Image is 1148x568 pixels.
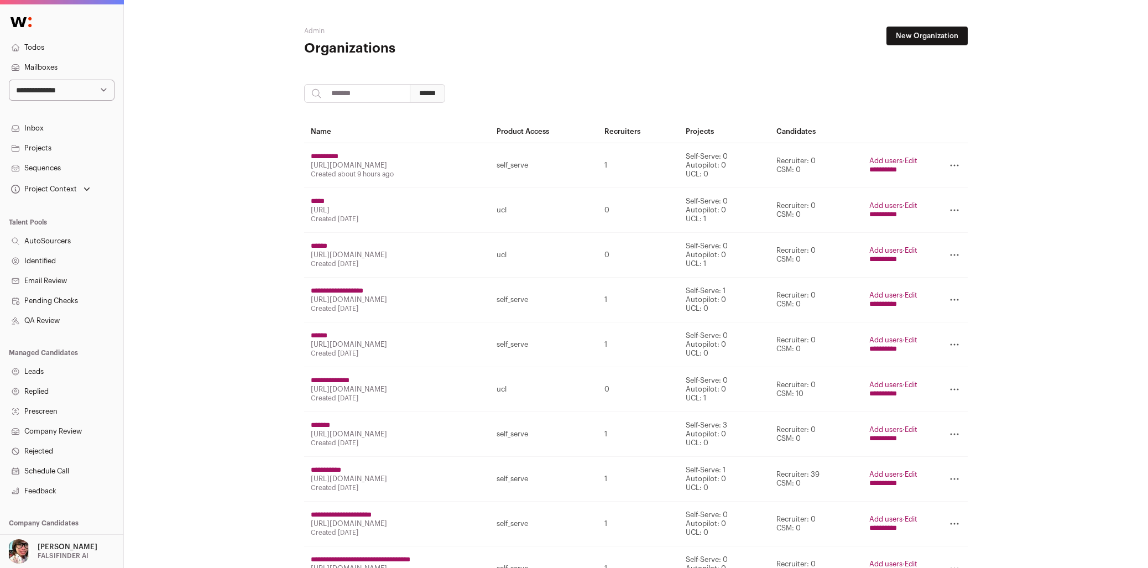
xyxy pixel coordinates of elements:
[9,181,92,197] button: Open dropdown
[679,278,770,322] td: Self-Serve: 1 Autopilot: 0 UCL: 0
[869,381,902,388] a: Add users
[869,291,902,299] a: Add users
[598,502,679,546] td: 1
[905,471,917,478] a: Edit
[490,367,598,412] td: ucl
[311,483,483,492] div: Created [DATE]
[490,143,598,188] td: self_serve
[679,322,770,367] td: Self-Serve: 0 Autopilot: 0 UCL: 0
[9,185,77,194] div: Project Context
[679,121,770,143] th: Projects
[490,502,598,546] td: self_serve
[490,233,598,278] td: ucl
[490,322,598,367] td: self_serve
[598,322,679,367] td: 1
[863,188,924,233] td: ·
[598,143,679,188] td: 1
[886,27,968,45] a: New Organization
[863,322,924,367] td: ·
[311,251,387,258] a: [URL][DOMAIN_NAME]
[905,560,917,567] a: Edit
[863,233,924,278] td: ·
[869,515,902,523] a: Add users
[490,457,598,502] td: self_serve
[679,143,770,188] td: Self-Serve: 0 Autopilot: 0 UCL: 0
[311,394,483,403] div: Created [DATE]
[304,40,525,58] h1: Organizations
[311,296,387,303] a: [URL][DOMAIN_NAME]
[38,551,88,560] p: FALSIFINDER AI
[311,385,387,393] a: [URL][DOMAIN_NAME]
[598,278,679,322] td: 1
[770,143,863,188] td: Recruiter: 0 CSM: 0
[869,471,902,478] a: Add users
[311,520,387,527] a: [URL][DOMAIN_NAME]
[770,367,863,412] td: Recruiter: 0 CSM: 10
[311,215,483,223] div: Created [DATE]
[311,206,330,213] a: [URL]
[490,121,598,143] th: Product Access
[679,367,770,412] td: Self-Serve: 0 Autopilot: 0 UCL: 1
[679,188,770,233] td: Self-Serve: 0 Autopilot: 0 UCL: 1
[598,367,679,412] td: 0
[905,515,917,523] a: Edit
[304,28,325,34] a: Admin
[679,412,770,457] td: Self-Serve: 3 Autopilot: 0 UCL: 0
[869,560,902,567] a: Add users
[598,233,679,278] td: 0
[770,412,863,457] td: Recruiter: 0 CSM: 0
[905,426,917,433] a: Edit
[905,381,917,388] a: Edit
[311,528,483,537] div: Created [DATE]
[863,143,924,188] td: ·
[770,121,863,143] th: Candidates
[7,539,31,564] img: 14759586-medium_jpg
[863,278,924,322] td: ·
[311,259,483,268] div: Created [DATE]
[679,502,770,546] td: Self-Serve: 0 Autopilot: 0 UCL: 0
[770,278,863,322] td: Recruiter: 0 CSM: 0
[770,502,863,546] td: Recruiter: 0 CSM: 0
[311,349,483,358] div: Created [DATE]
[598,412,679,457] td: 1
[490,412,598,457] td: self_serve
[869,426,902,433] a: Add users
[869,336,902,343] a: Add users
[863,457,924,502] td: ·
[905,336,917,343] a: Edit
[311,304,483,313] div: Created [DATE]
[4,11,38,33] img: Wellfound
[869,202,902,209] a: Add users
[770,322,863,367] td: Recruiter: 0 CSM: 0
[905,157,917,164] a: Edit
[770,233,863,278] td: Recruiter: 0 CSM: 0
[905,291,917,299] a: Edit
[598,457,679,502] td: 1
[598,121,679,143] th: Recruiters
[311,341,387,348] a: [URL][DOMAIN_NAME]
[770,457,863,502] td: Recruiter: 39 CSM: 0
[490,278,598,322] td: self_serve
[905,247,917,254] a: Edit
[869,157,902,164] a: Add users
[304,121,490,143] th: Name
[311,475,387,482] a: [URL][DOMAIN_NAME]
[863,412,924,457] td: ·
[311,161,387,169] a: [URL][DOMAIN_NAME]
[770,188,863,233] td: Recruiter: 0 CSM: 0
[863,367,924,412] td: ·
[38,543,97,551] p: [PERSON_NAME]
[311,430,387,437] a: [URL][DOMAIN_NAME]
[905,202,917,209] a: Edit
[869,247,902,254] a: Add users
[679,233,770,278] td: Self-Serve: 0 Autopilot: 0 UCL: 1
[598,188,679,233] td: 0
[490,188,598,233] td: ucl
[863,502,924,546] td: ·
[679,457,770,502] td: Self-Serve: 1 Autopilot: 0 UCL: 0
[311,170,483,179] div: Created about 9 hours ago
[311,439,483,447] div: Created [DATE]
[4,539,100,564] button: Open dropdown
